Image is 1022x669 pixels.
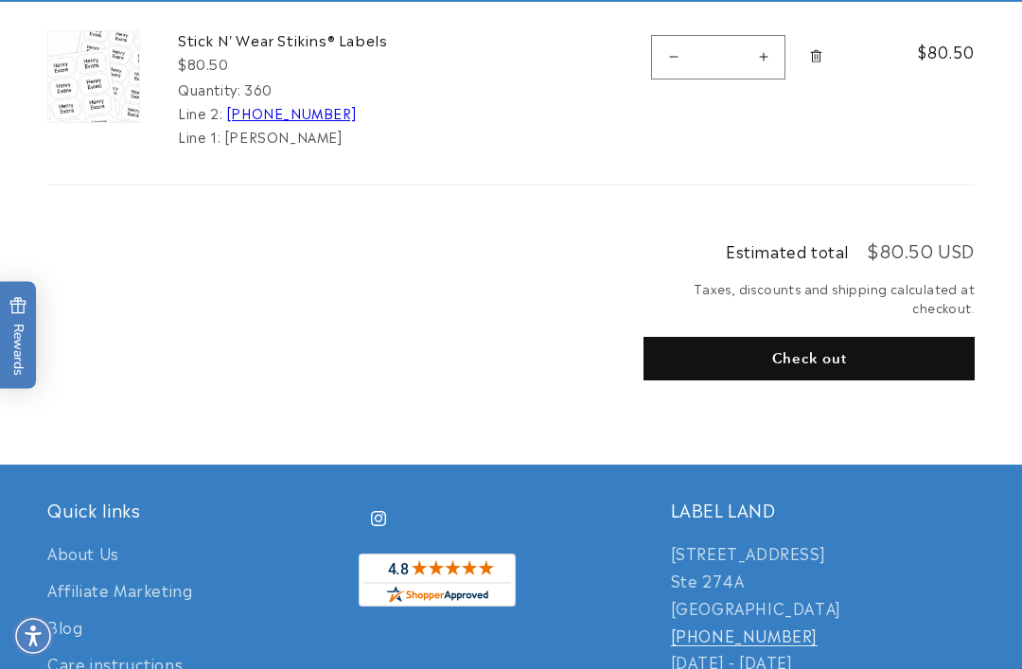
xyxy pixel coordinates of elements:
img: cart [48,31,139,122]
dt: Line 2: [178,103,222,122]
div: $80.50 [178,54,462,74]
h2: Estimated total [726,243,849,258]
dd: [PERSON_NAME] [224,127,343,146]
a: call 732-987-3915 [671,624,818,646]
small: Taxes, discounts and shipping calculated at checkout. [643,279,975,316]
button: Check out [643,337,975,380]
a: Blog [47,608,82,645]
a: About Us [47,539,119,572]
input: Quantity for Stick N&#39; Wear Stikins® Labels [695,35,742,79]
a: shopperapproved.com [359,554,516,613]
p: $80.50 USD [868,241,975,258]
h2: Quick links [47,499,351,520]
span: Rewards [9,296,27,375]
span: $80.50 [905,40,975,62]
div: Accessibility Menu [12,615,54,657]
a: call 908 415 5714 [226,103,356,122]
a: Affiliate Marketing [47,572,192,608]
dt: Line 1: [178,127,220,146]
dt: Quantity: [178,79,240,98]
dd: 360 [244,79,273,98]
a: Stick N' Wear Stikins® Labels [178,30,462,49]
h2: LABEL LAND [671,499,975,520]
a: Remove Stick N&#39; Wear Stikins® Labels - 360 [800,30,833,83]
